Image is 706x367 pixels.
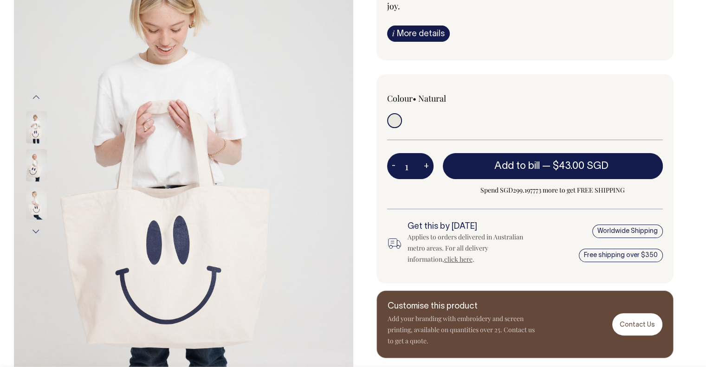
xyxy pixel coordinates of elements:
[418,93,446,104] label: Natural
[26,111,47,143] img: Smile Market Bag
[29,87,43,108] button: Previous
[413,93,416,104] span: •
[388,313,536,347] p: Add your branding with embroidery and screen printing, available on quantities over 25. Contact u...
[553,161,609,171] span: $43.00 SGD
[612,313,662,335] a: Contact Us
[408,222,538,232] h6: Get this by [DATE]
[29,221,43,242] button: Next
[392,28,395,38] span: i
[387,93,498,104] div: Colour
[408,232,538,265] div: Applies to orders delivered in Australian metro areas. For all delivery information, .
[443,153,663,179] button: Add to bill —$43.00 SGD
[443,185,663,196] span: Spend SGD299.197773 more to get FREE SHIPPING
[26,187,47,219] img: Smile Market Bag
[419,157,434,175] button: +
[388,302,536,311] h6: Customise this product
[26,149,47,181] img: Smile Market Bag
[387,26,450,42] a: iMore details
[444,255,473,264] a: click here
[387,157,400,175] button: -
[494,161,540,171] span: Add to bill
[542,161,611,171] span: —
